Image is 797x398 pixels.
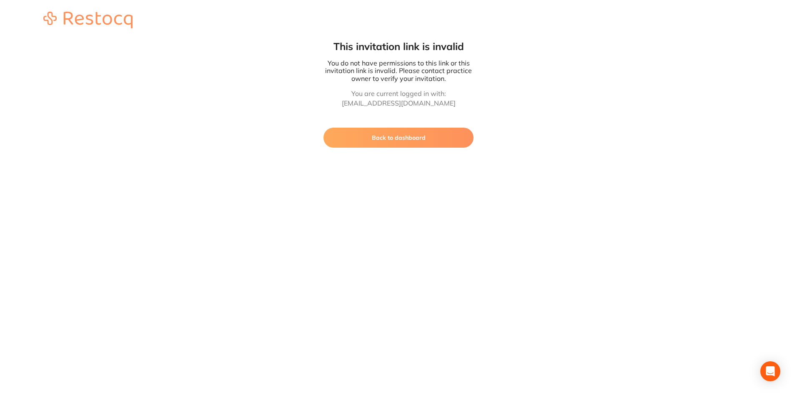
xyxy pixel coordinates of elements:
[323,128,474,148] button: Back to dashboard
[760,361,780,381] div: Open Intercom Messenger
[323,40,474,53] h1: This invitation link is invalid
[43,12,133,28] img: restocq_logo.svg
[323,89,474,108] p: You are current logged in with: [EMAIL_ADDRESS][DOMAIN_NAME]
[323,59,474,82] p: You do not have permissions to this link or this invitation link is invalid. Please contact pract...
